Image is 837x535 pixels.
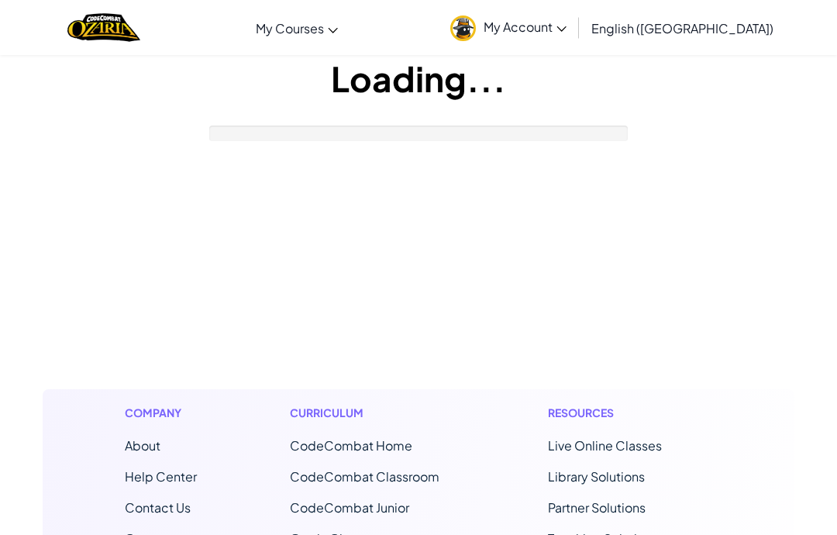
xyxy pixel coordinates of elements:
[290,499,409,516] a: CodeCombat Junior
[125,405,197,421] h1: Company
[125,468,197,485] a: Help Center
[591,20,773,36] span: English ([GEOGRAPHIC_DATA])
[290,437,412,454] span: CodeCombat Home
[248,7,346,49] a: My Courses
[584,7,781,49] a: English ([GEOGRAPHIC_DATA])
[548,405,713,421] h1: Resources
[290,468,439,485] a: CodeCombat Classroom
[125,499,191,516] span: Contact Us
[450,16,476,41] img: avatar
[67,12,139,43] a: Ozaria by CodeCombat logo
[484,19,567,35] span: My Account
[548,468,645,485] a: Library Solutions
[548,437,662,454] a: Live Online Classes
[290,405,455,421] h1: Curriculum
[443,3,574,52] a: My Account
[67,12,139,43] img: Home
[548,499,646,516] a: Partner Solutions
[256,20,324,36] span: My Courses
[125,437,160,454] a: About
